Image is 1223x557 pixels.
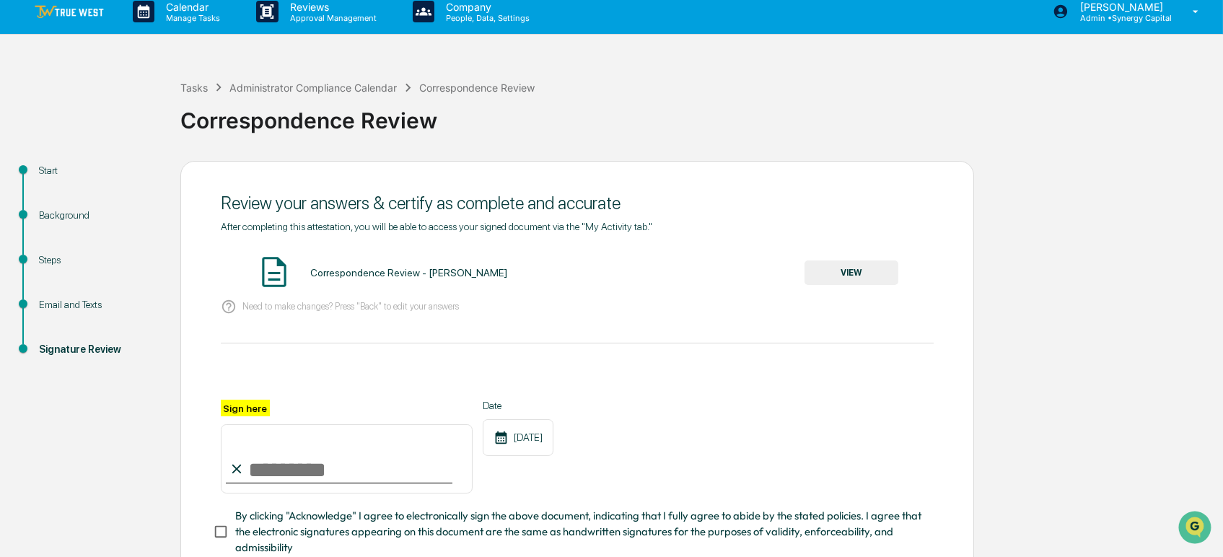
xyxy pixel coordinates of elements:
[14,110,40,136] img: 1746055101610-c473b297-6a78-478c-a979-82029cc54cd1
[45,196,117,208] span: [PERSON_NAME]
[29,197,40,209] img: 1746055101610-c473b297-6a78-478c-a979-82029cc54cd1
[120,196,125,208] span: •
[154,13,227,23] p: Manage Tasks
[119,256,179,271] span: Attestations
[805,260,898,285] button: VIEW
[419,82,535,94] div: Correspondence Review
[434,1,537,13] p: Company
[14,285,26,297] div: 🔎
[154,1,227,13] p: Calendar
[242,301,459,312] p: Need to make changes? Press "Back" to edit your answers
[9,278,97,304] a: 🔎Data Lookup
[14,258,26,269] div: 🖐️
[102,318,175,330] a: Powered byPylon
[105,258,116,269] div: 🗄️
[49,110,237,125] div: Start new chat
[39,253,157,268] div: Steps
[39,342,157,357] div: Signature Review
[221,193,934,214] div: Review your answers & certify as complete and accurate
[279,13,384,23] p: Approval Management
[229,82,397,94] div: Administrator Compliance Calendar
[1177,509,1216,548] iframe: Open customer support
[180,96,1216,133] div: Correspondence Review
[29,284,91,298] span: Data Lookup
[144,319,175,330] span: Pylon
[221,221,652,232] span: After completing this attestation, you will be able to access your signed document via the "My Ac...
[483,419,553,456] div: [DATE]
[14,160,97,172] div: Past conversations
[310,267,507,278] div: Correspondence Review - [PERSON_NAME]
[39,297,157,312] div: Email and Texts
[1069,1,1172,13] p: [PERSON_NAME]
[29,256,93,271] span: Preclearance
[39,208,157,223] div: Background
[256,254,292,290] img: Document Icon
[483,400,553,411] label: Date
[279,1,384,13] p: Reviews
[14,183,38,206] img: Cameron Burns
[39,163,157,178] div: Start
[128,196,157,208] span: [DATE]
[235,508,922,556] span: By clicking "Acknowledge" I agree to electronically sign the above document, indicating that I fu...
[245,115,263,132] button: Start new chat
[180,82,208,94] div: Tasks
[35,5,104,19] img: logo
[434,13,537,23] p: People, Data, Settings
[14,30,263,53] p: How can we help?
[1069,13,1172,23] p: Admin • Synergy Capital
[99,250,185,276] a: 🗄️Attestations
[49,125,183,136] div: We're available if you need us!
[9,250,99,276] a: 🖐️Preclearance
[221,400,270,416] label: Sign here
[224,157,263,175] button: See all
